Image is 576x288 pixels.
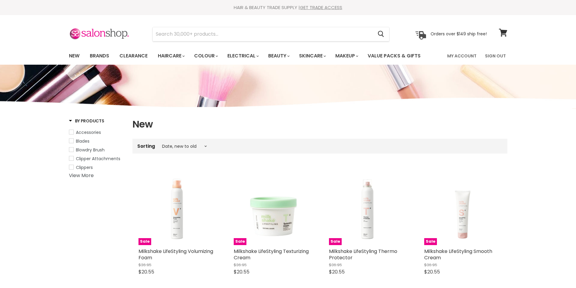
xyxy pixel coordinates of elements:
[234,168,311,245] img: Milkshake LifeStyling Texturizing Cream
[329,168,406,245] a: Milkshake LifeStyling Thermo Protector Milkshake LifeStyling Thermo Protector Sale
[85,50,114,62] a: Brands
[115,50,152,62] a: Clearance
[69,129,125,136] a: Accessories
[76,129,101,135] span: Accessories
[424,168,501,245] a: Milkshake LifeStyling Smooth Cream Milkshake LifeStyling Smooth Cream Sale
[69,138,125,144] a: Blades
[61,47,515,65] nav: Main
[190,50,222,62] a: Colour
[424,268,440,275] span: $20.55
[329,248,397,261] a: Milkshake LifeStyling Thermo Protector
[234,168,311,245] a: Milkshake LifeStyling Texturizing Cream Milkshake LifeStyling Texturizing Cream Sale
[431,31,487,37] p: Orders over $149 ship free!
[444,50,480,62] a: My Account
[64,50,84,62] a: New
[234,238,246,245] span: Sale
[424,248,492,261] a: Milkshake LifeStyling Smooth Cream
[329,262,342,268] span: $36.95
[153,50,188,62] a: Haircare
[329,268,345,275] span: $20.55
[424,168,501,245] img: Milkshake LifeStyling Smooth Cream
[300,4,342,11] a: GET TRADE ACCESS
[69,118,104,124] h3: By Products
[152,27,389,41] form: Product
[69,147,125,153] a: Blowdry Brush
[223,50,262,62] a: Electrical
[76,147,105,153] span: Blowdry Brush
[234,248,309,261] a: Milkshake LifeStyling Texturizing Cream
[329,238,342,245] span: Sale
[264,50,293,62] a: Beauty
[138,268,154,275] span: $20.55
[137,144,155,149] label: Sorting
[69,155,125,162] a: Clipper Attachments
[76,164,93,170] span: Clippers
[363,50,425,62] a: Value Packs & Gifts
[295,50,330,62] a: Skincare
[64,47,434,65] ul: Main menu
[138,248,213,261] a: Milkshake LifeStyling Volumizing Foam
[138,168,216,245] img: Milkshake LifeStyling Volumizing Foam
[69,172,94,179] a: View More
[329,168,406,245] img: Milkshake LifeStyling Thermo Protector
[69,164,125,171] a: Clippers
[61,5,515,11] div: HAIR & BEAUTY TRADE SUPPLY |
[138,262,151,268] span: $36.95
[481,50,509,62] a: Sign Out
[132,118,507,131] h1: New
[546,260,570,282] iframe: Gorgias live chat messenger
[234,262,247,268] span: $36.95
[76,156,120,162] span: Clipper Attachments
[76,138,89,144] span: Blades
[424,262,437,268] span: $36.95
[138,238,151,245] span: Sale
[153,27,373,41] input: Search
[424,238,437,245] span: Sale
[234,268,249,275] span: $20.55
[138,168,216,245] a: Milkshake LifeStyling Volumizing Foam Sale
[373,27,389,41] button: Search
[331,50,362,62] a: Makeup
